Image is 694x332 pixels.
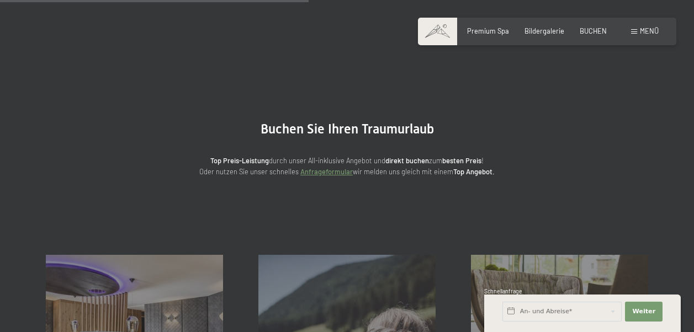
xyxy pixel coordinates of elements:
a: Bildergalerie [525,26,564,35]
strong: Top Preis-Leistung [210,156,269,165]
span: Schnellanfrage [484,288,522,294]
p: durch unser All-inklusive Angebot und zum ! Oder nutzen Sie unser schnelles wir melden uns gleich... [126,155,568,178]
strong: direkt buchen [385,156,429,165]
span: Menü [640,26,659,35]
span: Buchen Sie Ihren Traumurlaub [261,121,434,137]
a: Premium Spa [467,26,509,35]
button: Weiter [625,302,663,322]
span: Weiter [632,307,655,316]
a: BUCHEN [580,26,607,35]
strong: besten Preis [442,156,481,165]
strong: Top Angebot. [453,167,495,176]
a: Anfrageformular [300,167,353,176]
